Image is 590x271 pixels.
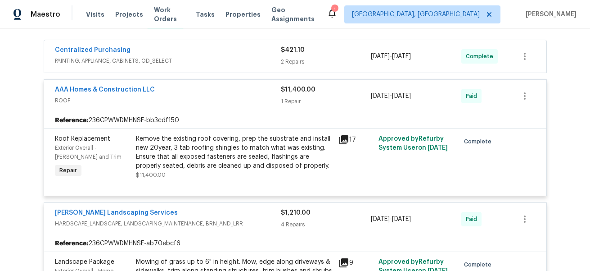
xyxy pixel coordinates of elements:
div: 17 [338,134,374,145]
span: Complete [464,260,495,269]
b: Reference: [55,116,88,125]
div: Remove the existing roof covering, prep the substrate and install new 20year, 3 tab roofing shing... [136,134,333,170]
span: [DATE] [371,216,390,222]
span: [DATE] [428,145,448,151]
span: Roof Replacement [55,136,110,142]
a: Centralized Purchasing [55,47,131,53]
span: [PERSON_NAME] [522,10,576,19]
b: Reference: [55,239,88,248]
div: 4 Repairs [281,220,371,229]
span: Work Orders [154,5,185,23]
span: Paid [466,215,481,224]
span: Maestro [31,10,60,19]
span: [GEOGRAPHIC_DATA], [GEOGRAPHIC_DATA] [352,10,480,19]
span: Repair [56,166,81,175]
span: [DATE] [371,53,390,60]
div: 236CPWWDMHNSE-bb3cdf150 [44,112,546,129]
span: [DATE] [371,93,390,99]
span: PAINTING, APPLIANCE, CABINETS, OD_SELECT [55,56,281,65]
span: Properties [225,10,261,19]
div: 2 Repairs [281,57,371,66]
span: - [371,215,411,224]
div: 236CPWWDMHNSE-ab70ebcf6 [44,235,546,252]
span: HARDSCAPE_LANDSCAPE, LANDSCAPING_MAINTENANCE, BRN_AND_LRR [55,219,281,228]
span: [DATE] [392,93,411,99]
div: 1 [331,5,338,14]
div: 1 Repair [281,97,371,106]
span: $11,400.00 [281,87,315,93]
a: AAA Homes & Construction LLC [55,87,155,93]
span: ROOF [55,96,281,105]
span: Complete [466,52,497,61]
span: $1,210.00 [281,210,311,216]
span: - [371,52,411,61]
span: Geo Assignments [271,5,316,23]
span: Tasks [196,11,215,18]
span: $421.10 [281,47,305,53]
span: Complete [464,137,495,146]
span: [DATE] [392,53,411,60]
div: 9 [338,257,374,268]
span: $11,400.00 [136,172,166,178]
span: Landscape Package [55,259,114,265]
span: Approved by Refurby System User on [378,136,448,151]
span: - [371,92,411,101]
span: Exterior Overall - [PERSON_NAME] and Trim [55,145,122,160]
a: [PERSON_NAME] Landscaping Services [55,210,178,216]
span: Paid [466,92,481,101]
span: Projects [115,10,143,19]
span: [DATE] [392,216,411,222]
span: Visits [86,10,104,19]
